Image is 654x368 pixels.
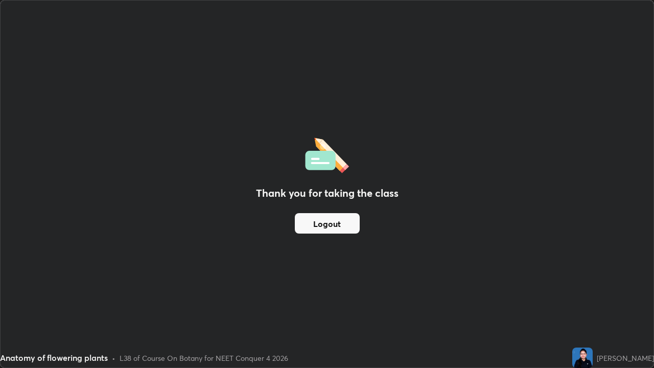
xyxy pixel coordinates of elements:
[572,348,593,368] img: 4d3b81c1e5a54ce0b94c80421dbc5182.jpg
[295,213,360,234] button: Logout
[120,353,288,363] div: L38 of Course On Botany for NEET Conquer 4 2026
[112,353,115,363] div: •
[305,134,349,173] img: offlineFeedback.1438e8b3.svg
[256,186,399,201] h2: Thank you for taking the class
[597,353,654,363] div: [PERSON_NAME]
